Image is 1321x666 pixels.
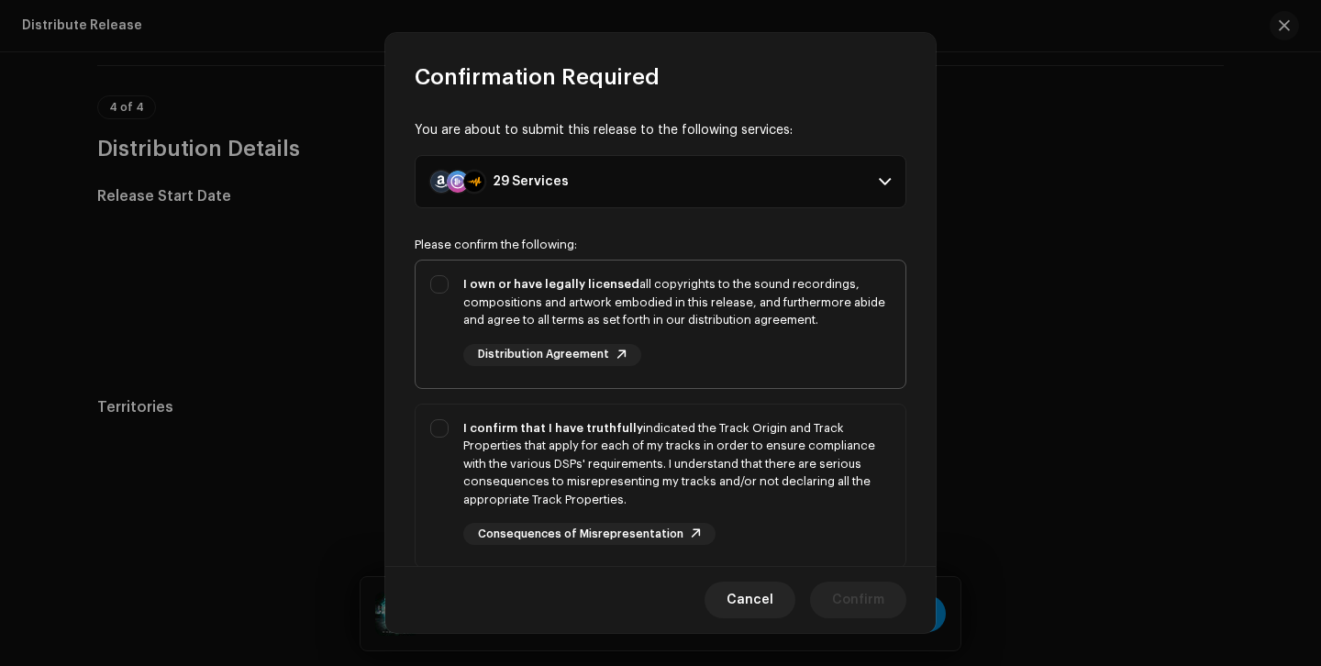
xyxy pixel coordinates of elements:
span: Cancel [727,582,773,618]
span: Consequences of Misrepresentation [478,528,683,540]
span: Confirm [832,582,884,618]
div: You are about to submit this release to the following services: [415,121,906,140]
button: Confirm [810,582,906,618]
span: Confirmation Required [415,62,660,92]
div: all copyrights to the sound recordings, compositions and artwork embodied in this release, and fu... [463,275,891,329]
div: 29 Services [493,174,569,189]
button: Cancel [705,582,795,618]
strong: I confirm that I have truthfully [463,422,643,434]
strong: I own or have legally licensed [463,278,639,290]
div: indicated the Track Origin and Track Properties that apply for each of my tracks in order to ensu... [463,419,891,509]
div: Please confirm the following: [415,238,906,252]
span: Distribution Agreement [478,349,609,361]
p-togglebutton: I confirm that I have truthfullyindicated the Track Origin and Track Properties that apply for ea... [415,404,906,569]
p-togglebutton: I own or have legally licensedall copyrights to the sound recordings, compositions and artwork em... [415,260,906,389]
p-accordion-header: 29 Services [415,155,906,208]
